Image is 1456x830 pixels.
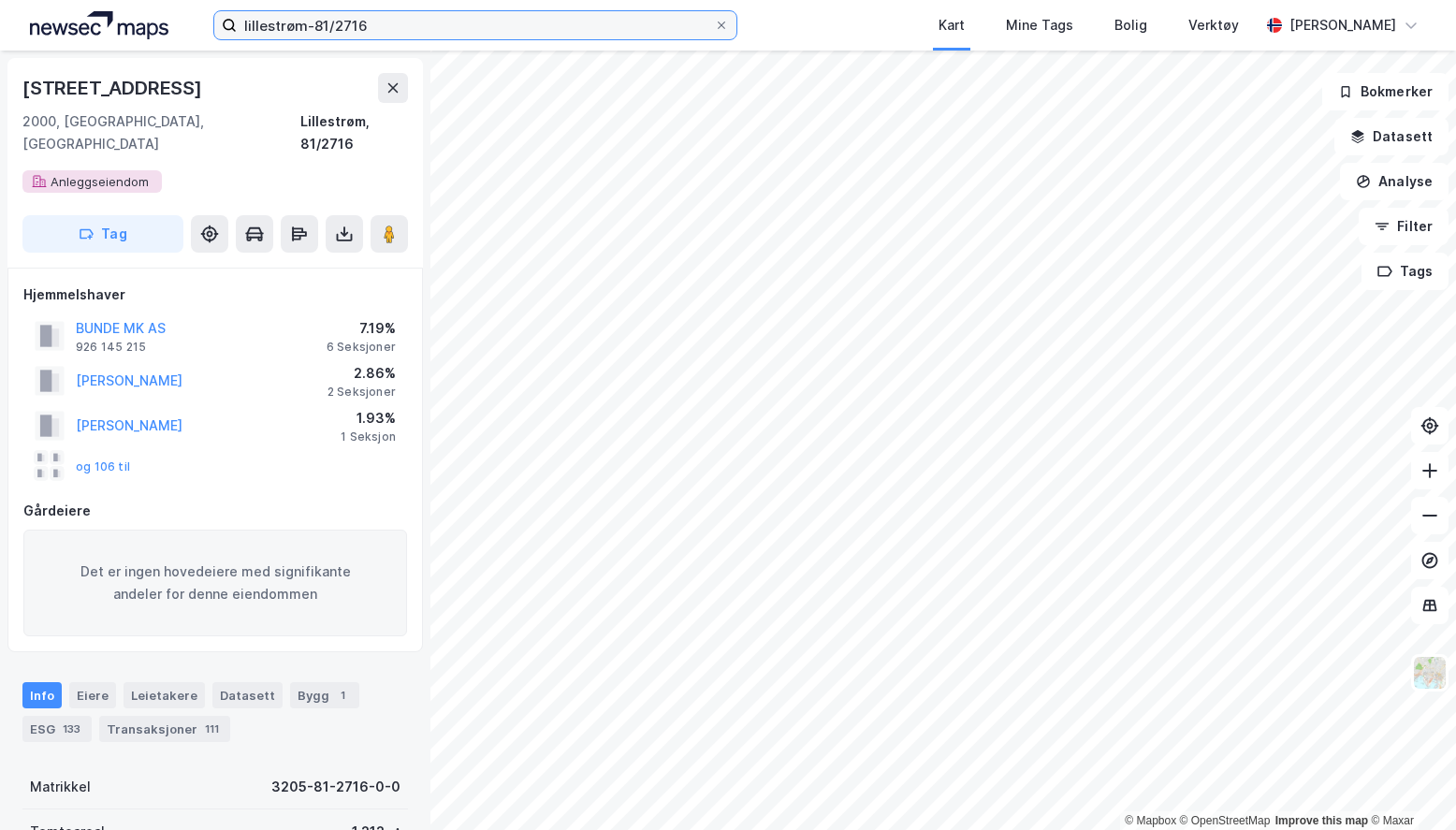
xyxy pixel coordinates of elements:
div: Matrikkel [30,776,91,798]
button: Datasett [1334,118,1449,155]
div: Info [22,682,62,708]
div: 926 145 215 [76,340,146,355]
input: Søk på adresse, matrikkel, gårdeiere, leietakere eller personer [237,11,714,39]
div: Eiere [69,682,116,708]
div: ESG [22,716,92,742]
div: Datasett [212,682,283,708]
div: Kart [939,14,965,36]
div: 1 [333,686,352,705]
div: 2 Seksjoner [328,385,396,400]
div: Bygg [290,682,359,708]
div: Leietakere [124,682,205,708]
div: 1 Seksjon [341,430,396,444]
div: 2000, [GEOGRAPHIC_DATA], [GEOGRAPHIC_DATA] [22,110,300,155]
div: 2.86% [328,362,396,385]
a: OpenStreetMap [1180,814,1271,827]
button: Tag [22,215,183,253]
div: Lillestrøm, 81/2716 [300,110,409,155]
div: Gårdeiere [23,500,407,522]
div: Det er ingen hovedeiere med signifikante andeler for denne eiendommen [23,530,407,636]
iframe: Chat Widget [1362,740,1456,830]
div: [PERSON_NAME] [1289,14,1396,36]
div: 6 Seksjoner [327,340,396,355]
img: Z [1412,655,1448,691]
div: Transaksjoner [99,716,230,742]
div: Verktøy [1188,14,1239,36]
div: 3205-81-2716-0-0 [271,776,400,798]
div: Hjemmelshaver [23,284,407,306]
button: Bokmerker [1322,73,1449,110]
div: Bolig [1114,14,1147,36]
button: Tags [1361,253,1449,290]
div: 7.19% [327,317,396,340]
div: [STREET_ADDRESS] [22,73,206,103]
div: 111 [201,720,223,738]
a: Mapbox [1125,814,1176,827]
div: 1.93% [341,407,396,430]
img: logo.a4113a55bc3d86da70a041830d287a7e.svg [30,11,168,39]
div: Mine Tags [1006,14,1073,36]
button: Analyse [1340,163,1449,200]
button: Filter [1359,208,1449,245]
div: 133 [59,720,84,738]
a: Improve this map [1275,814,1368,827]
